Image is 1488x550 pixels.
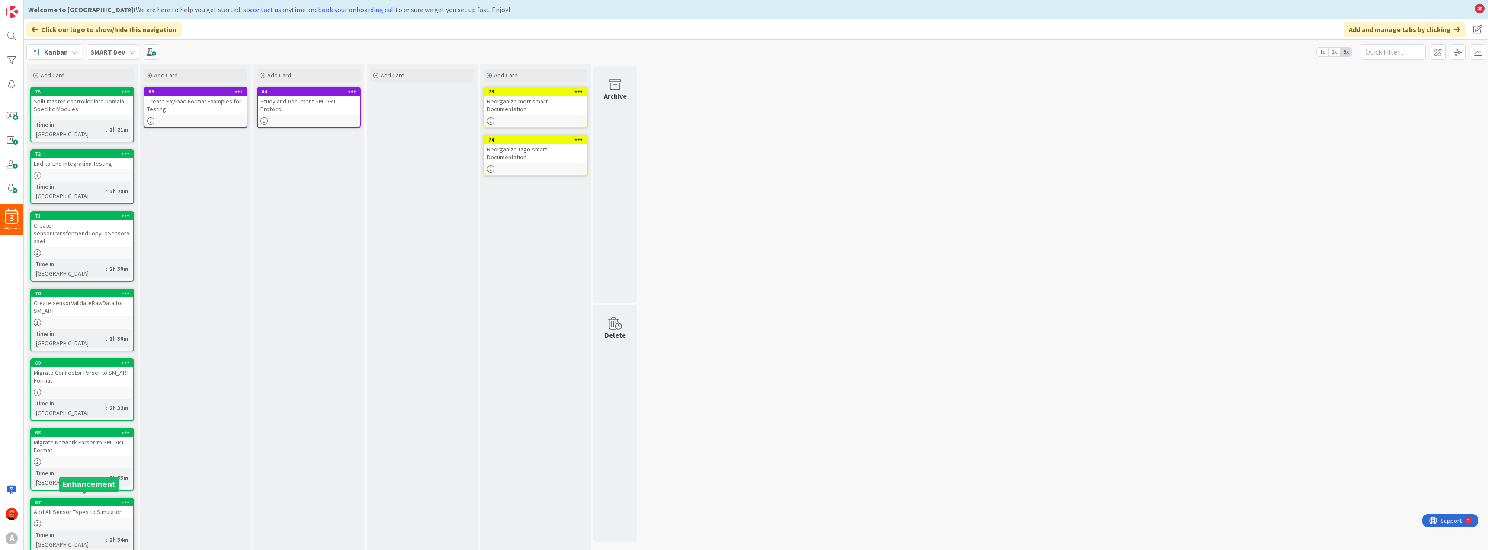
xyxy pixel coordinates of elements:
[267,71,295,79] span: Add Card...
[381,71,408,79] span: Add Card...
[1317,48,1328,56] span: 1x
[484,88,587,96] div: 73
[10,215,14,222] span: 3
[18,1,39,12] span: Support
[31,220,133,247] div: Create sensorTransformAndCopyToSensorAsset
[318,5,395,14] a: book your onboarding call
[30,358,134,421] a: 69Migrate Connector Parser to SM_ART FormatTime in [GEOGRAPHIC_DATA]:2h 32m
[26,22,182,37] div: Click our logo to show/hide this navigation
[34,259,106,278] div: Time in [GEOGRAPHIC_DATA]
[106,403,107,413] span: :
[144,87,247,128] a: 65Create Payload Format Examples for Testing
[30,87,134,142] a: 75Split master-controller into Domain-Specific ModulesTime in [GEOGRAPHIC_DATA]:2h 21m
[144,88,247,96] div: 65
[488,89,587,95] div: 73
[34,399,106,418] div: Time in [GEOGRAPHIC_DATA]
[34,182,106,201] div: Time in [GEOGRAPHIC_DATA]
[154,71,182,79] span: Add Card...
[90,48,125,56] b: SMART Dev
[30,289,134,351] a: 70Create sensorValidateRawData for SM_ARTTime in [GEOGRAPHIC_DATA]:2h 30m
[107,264,131,273] div: 2h 30m
[250,5,281,14] a: contact us
[484,144,587,163] div: Reorganize tago-smart Documentation
[31,506,133,518] div: Add All Sensor Types to Simulator
[258,96,360,115] div: Study and Document SM_ART Protocol
[106,535,107,544] span: :
[488,137,587,143] div: 74
[35,430,133,436] div: 68
[605,330,626,340] div: Delete
[31,289,133,316] div: 70Create sensorValidateRawData for SM_ART
[31,289,133,297] div: 70
[107,334,131,343] div: 2h 30m
[34,120,106,139] div: Time in [GEOGRAPHIC_DATA]
[31,499,133,518] div: 67Add All Sensor Types to Simulator
[1328,48,1340,56] span: 2x
[6,532,18,544] div: A
[62,480,115,489] h5: Enhancement
[257,87,361,128] a: 64Study and Document SM_ART Protocol
[31,212,133,247] div: 71Create sensorTransformAndCopyToSensorAsset
[107,187,131,196] div: 2h 28m
[31,297,133,316] div: Create sensorValidateRawData for SM_ART
[28,5,136,14] b: Welcome to [GEOGRAPHIC_DATA]!
[35,290,133,296] div: 70
[31,499,133,506] div: 67
[107,403,131,413] div: 2h 32m
[258,88,360,96] div: 64
[604,91,627,101] div: Archive
[106,334,107,343] span: :
[31,429,133,437] div: 68
[484,135,587,176] a: 74Reorganize tago-smart Documentation
[106,125,107,134] span: :
[35,213,133,219] div: 71
[35,360,133,366] div: 69
[30,428,134,491] a: 68Migrate Network Parser to SM_ART FormatTime in [GEOGRAPHIC_DATA]:2h 33m
[148,89,247,95] div: 65
[1361,44,1426,60] input: Quick Filter...
[106,187,107,196] span: :
[31,429,133,456] div: 68Migrate Network Parser to SM_ART Format
[31,150,133,158] div: 72
[30,211,134,282] a: 71Create sensorTransformAndCopyToSensorAssetTime in [GEOGRAPHIC_DATA]:2h 30m
[484,136,587,163] div: 74Reorganize tago-smart Documentation
[30,149,134,204] a: 72End-to-End Integration TestingTime in [GEOGRAPHIC_DATA]:2h 28m
[31,88,133,96] div: 75
[31,359,133,367] div: 69
[31,212,133,220] div: 71
[31,96,133,115] div: Split master-controller into Domain-Specific Modules
[107,535,131,544] div: 2h 34m
[107,125,131,134] div: 2h 21m
[484,88,587,115] div: 73Reorganize mqtt-smart Documentation
[106,473,107,482] span: :
[31,158,133,169] div: End-to-End Integration Testing
[484,87,587,128] a: 73Reorganize mqtt-smart Documentation
[484,136,587,144] div: 74
[45,3,47,10] div: 2
[34,530,106,549] div: Time in [GEOGRAPHIC_DATA]
[6,6,18,18] img: Visit kanbanzone.com
[494,71,522,79] span: Add Card...
[262,89,360,95] div: 64
[34,329,106,348] div: Time in [GEOGRAPHIC_DATA]
[144,88,247,115] div: 65Create Payload Format Examples for Testing
[35,89,133,95] div: 75
[34,468,106,487] div: Time in [GEOGRAPHIC_DATA]
[41,71,68,79] span: Add Card...
[28,4,1471,15] div: We are here to help you get started, so anytime and to ensure we get you set up fast. Enjoy!
[107,473,131,482] div: 2h 33m
[144,96,247,115] div: Create Payload Format Examples for Testing
[484,96,587,115] div: Reorganize mqtt-smart Documentation
[6,508,18,520] img: CP
[1340,48,1352,56] span: 3x
[258,88,360,115] div: 64Study and Document SM_ART Protocol
[35,151,133,157] div: 72
[44,47,68,57] span: Kanban
[106,264,107,273] span: :
[31,150,133,169] div: 72End-to-End Integration Testing
[31,367,133,386] div: Migrate Connector Parser to SM_ART Format
[31,88,133,115] div: 75Split master-controller into Domain-Specific Modules
[31,437,133,456] div: Migrate Network Parser to SM_ART Format
[1344,22,1466,37] div: Add and manage tabs by clicking
[35,499,133,505] div: 67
